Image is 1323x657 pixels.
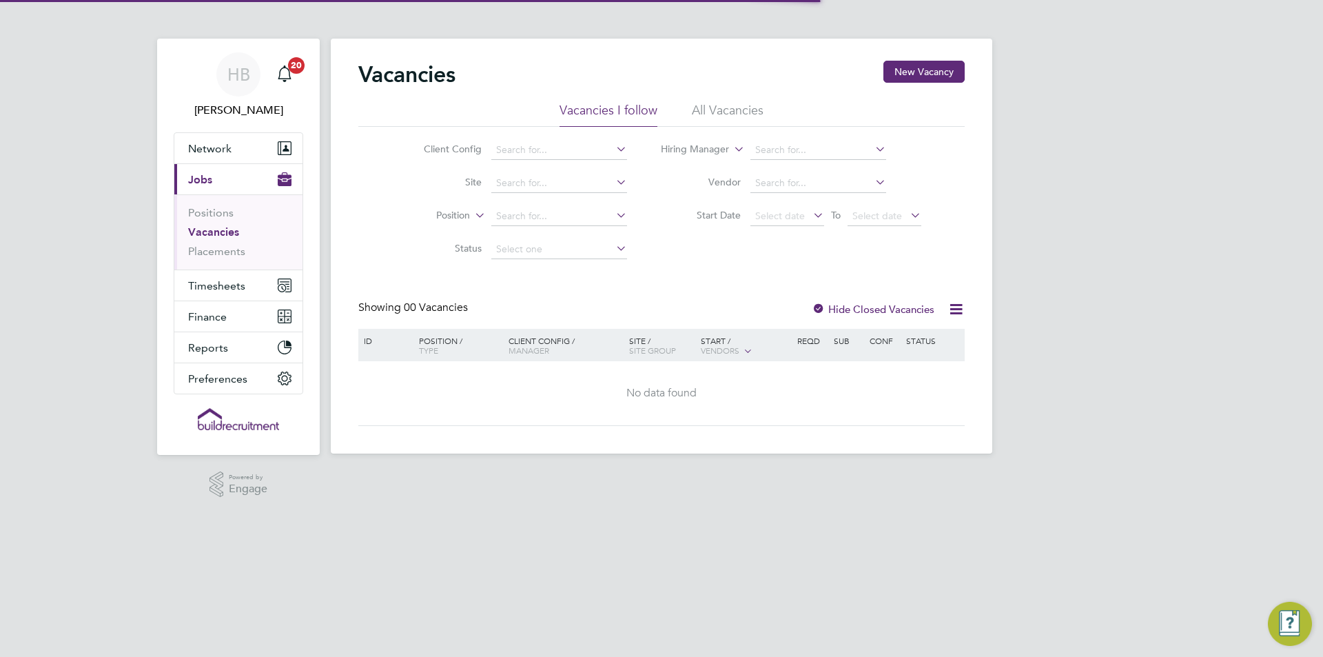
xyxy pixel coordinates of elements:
input: Search for... [491,207,627,226]
button: Finance [174,301,302,332]
span: Select date [852,210,902,222]
span: Select date [755,210,805,222]
span: Type [419,345,438,356]
span: Engage [229,483,267,495]
div: Sub [830,329,866,352]
a: Go to home page [174,408,303,430]
span: Manager [509,345,549,356]
label: Vendor [661,176,741,188]
a: HB[PERSON_NAME] [174,52,303,119]
input: Select one [491,240,627,259]
button: Engage Resource Center [1268,602,1312,646]
span: To [827,206,845,224]
label: Status [402,242,482,254]
div: Conf [866,329,902,352]
span: 20 [288,57,305,74]
div: Reqd [794,329,830,352]
span: HB [227,65,250,83]
span: Preferences [188,372,247,385]
span: Timesheets [188,279,245,292]
label: Hiring Manager [650,143,729,156]
label: Site [402,176,482,188]
button: New Vacancy [883,61,965,83]
div: Jobs [174,194,302,270]
div: Start / [697,329,794,363]
nav: Main navigation [157,39,320,455]
h2: Vacancies [358,61,455,88]
button: Preferences [174,363,302,394]
button: Reports [174,332,302,363]
span: Vendors [701,345,739,356]
label: Client Config [402,143,482,155]
span: Finance [188,310,227,323]
div: Site / [626,329,698,362]
li: Vacancies I follow [560,102,657,127]
li: All Vacancies [692,102,763,127]
div: No data found [360,386,963,401]
a: Placements [188,245,245,258]
a: Vacancies [188,225,239,239]
a: 20 [271,52,298,97]
input: Search for... [750,141,886,160]
a: Powered byEngage [209,472,268,498]
span: 00 Vacancies [404,301,468,314]
div: Client Config / [505,329,626,362]
div: Status [903,329,963,352]
label: Position [391,209,470,223]
input: Search for... [491,141,627,160]
div: Position / [409,329,505,362]
span: Hayley Barrance [174,102,303,119]
span: Site Group [629,345,676,356]
button: Network [174,133,302,163]
div: ID [360,329,409,352]
a: Positions [188,206,234,219]
button: Jobs [174,164,302,194]
span: Reports [188,341,228,354]
span: Network [188,142,232,155]
div: Showing [358,301,471,315]
input: Search for... [750,174,886,193]
label: Start Date [661,209,741,221]
span: Jobs [188,173,212,186]
button: Timesheets [174,270,302,301]
input: Search for... [491,174,627,193]
img: buildrec-logo-retina.png [198,408,279,430]
label: Hide Closed Vacancies [812,303,934,316]
span: Powered by [229,472,267,483]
